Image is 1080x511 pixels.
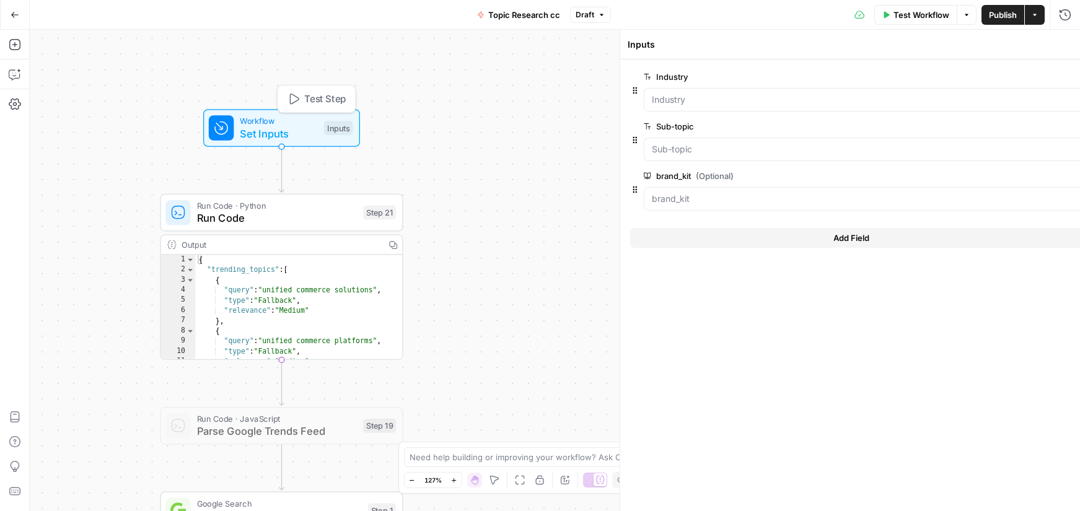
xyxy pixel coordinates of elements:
span: Publish [989,9,1017,21]
span: Run Code [197,210,357,225]
div: 6 [161,306,196,316]
g: Edge from step_21 to step_19 [279,360,284,405]
span: Toggle code folding, rows 8 through 12 [186,326,195,336]
div: 3 [161,275,196,285]
div: Step 19 [363,419,396,433]
div: 1 [161,255,196,265]
div: 10 [161,347,196,357]
span: Run Code · Python [197,199,357,212]
span: Run Code · JavaScript [197,413,357,425]
span: Add Field [833,232,869,244]
div: WorkflowSet InputsInputsTest Step [160,109,403,147]
button: Test Workflow [874,5,957,25]
span: Toggle code folding, rows 2 through 28 [186,265,195,275]
span: Topic Research cc [488,9,560,21]
span: Workflow [240,115,317,127]
button: Test Step [281,89,352,109]
div: Run Code · PythonRun CodeStep 21Output{ "trending_topics":[ { "query":"unified commerce solutions... [160,194,403,360]
span: (Optional) [696,170,734,182]
span: Test Step [304,92,346,106]
div: Inputs [324,121,353,135]
span: Test Workflow [893,9,949,21]
label: Industry [644,71,1035,83]
button: Publish [981,5,1024,25]
button: Topic Research cc [470,5,568,25]
span: Parse Google Trends Feed [197,424,357,439]
button: Draft [570,7,611,23]
div: 11 [161,357,196,367]
div: 4 [161,286,196,295]
div: Output [182,238,379,251]
span: Draft [576,9,594,20]
span: Google Search [197,497,362,509]
div: 9 [161,336,196,346]
div: 2 [161,265,196,275]
g: Edge from start to step_21 [279,147,284,192]
span: Set Inputs [240,126,317,141]
label: Sub-topic [644,120,1035,133]
span: Toggle code folding, rows 3 through 7 [186,275,195,285]
span: 127% [424,475,442,485]
div: 5 [161,295,196,305]
span: Toggle code folding, rows 1 through 33 [186,255,195,265]
div: Step 21 [363,206,396,220]
div: 8 [161,326,196,336]
g: Edge from step_19 to step_1 [279,445,284,490]
div: Run Code · JavaScriptParse Google Trends FeedStep 19 [160,407,403,445]
label: brand_kit [644,170,1035,182]
div: 7 [161,316,196,326]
